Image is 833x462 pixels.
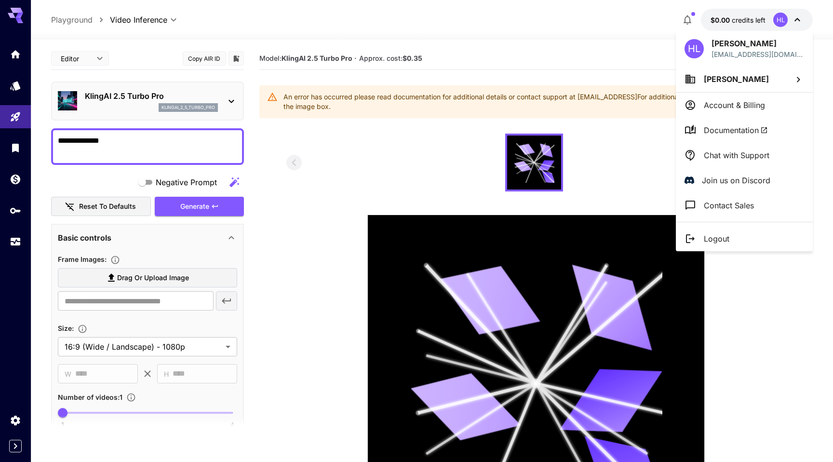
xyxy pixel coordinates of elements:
p: Account & Billing [704,99,765,111]
div: harlanliu1996@gmail.com [712,49,804,59]
p: Logout [704,233,729,245]
p: [EMAIL_ADDRESS][DOMAIN_NAME] [712,49,804,59]
p: Join us on Discord [702,175,770,186]
p: [PERSON_NAME] [712,38,804,49]
p: Chat with Support [704,149,769,161]
p: Contact Sales [704,200,754,211]
span: Documentation [704,124,768,136]
div: HL [685,39,704,58]
button: [PERSON_NAME] [676,66,813,92]
span: [PERSON_NAME] [704,74,769,84]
